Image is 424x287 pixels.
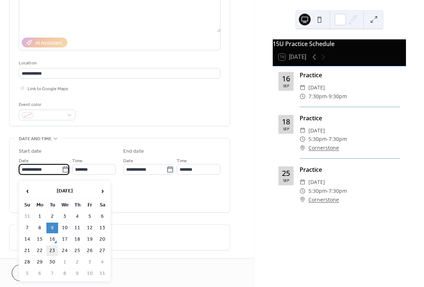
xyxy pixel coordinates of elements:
div: Practice [300,114,400,123]
td: 5 [84,211,96,222]
td: 6 [34,268,46,279]
td: 3 [84,257,96,267]
div: ​ [300,195,305,204]
th: Su [21,200,33,210]
div: Practice [300,71,400,79]
td: 1 [34,211,46,222]
td: 14 [21,234,33,245]
span: - [327,187,329,195]
td: 9 [71,268,83,279]
span: [DATE] [308,126,325,135]
div: ​ [300,135,305,143]
span: - [327,92,329,101]
span: Time [177,157,187,165]
td: 1 [59,257,71,267]
div: ​ [300,126,305,135]
div: ​ [300,178,305,187]
th: Mo [34,200,46,210]
td: 10 [59,223,71,233]
td: 12 [84,223,96,233]
td: 26 [84,245,96,256]
td: 19 [84,234,96,245]
div: 15U Practice Schedule [273,39,406,48]
div: Sep [283,127,289,131]
th: Th [71,200,83,210]
td: 20 [96,234,108,245]
td: 24 [59,245,71,256]
a: Cornerstone [308,143,339,152]
th: Sa [96,200,108,210]
div: Sep [283,84,289,88]
span: 7:30pm [329,187,347,195]
span: 9:30pm [329,92,347,101]
td: 25 [71,245,83,256]
td: 4 [71,211,83,222]
a: Cornerstone [308,195,339,204]
div: ​ [300,92,305,101]
td: 2 [46,211,58,222]
div: 16 [282,75,290,82]
td: 16 [46,234,58,245]
span: Date and time [19,135,52,143]
span: 7:30pm [329,135,347,143]
th: [DATE] [34,183,96,199]
td: 8 [34,223,46,233]
div: Event color [19,101,74,109]
td: 11 [96,268,108,279]
td: 10 [84,268,96,279]
td: 7 [46,268,58,279]
td: 31 [21,211,33,222]
td: 9 [46,223,58,233]
span: Time [72,157,82,165]
td: 17 [59,234,71,245]
td: 21 [21,245,33,256]
td: 4 [96,257,108,267]
span: 5:30pm [308,135,327,143]
button: Cancel [12,265,57,281]
td: 6 [96,211,108,222]
span: [DATE] [308,83,325,92]
div: End date [123,148,144,155]
div: ​ [300,187,305,195]
td: 15 [34,234,46,245]
span: Date [123,157,133,165]
td: 7 [21,223,33,233]
div: 25 [282,170,290,177]
td: 27 [96,245,108,256]
span: - [327,135,329,143]
td: 3 [59,211,71,222]
div: Sep [283,178,289,182]
td: 11 [71,223,83,233]
span: ‹ [22,184,33,198]
span: [DATE] [308,178,325,187]
span: 5:30pm [308,187,327,195]
td: 28 [21,257,33,267]
th: Fr [84,200,96,210]
td: 8 [59,268,71,279]
th: We [59,200,71,210]
td: 2 [71,257,83,267]
td: 13 [96,223,108,233]
div: ​ [300,83,305,92]
td: 29 [34,257,46,267]
div: Location [19,59,219,67]
div: Practice [300,165,400,174]
td: 18 [71,234,83,245]
div: Start date [19,148,42,155]
td: 22 [34,245,46,256]
span: Date [19,157,29,165]
td: 30 [46,257,58,267]
span: › [97,184,108,198]
span: 7:30pm [308,92,327,101]
td: 5 [21,268,33,279]
div: ​ [300,143,305,152]
th: Tu [46,200,58,210]
td: 23 [46,245,58,256]
div: 18 [282,118,290,125]
span: Link to Google Maps [28,85,68,93]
